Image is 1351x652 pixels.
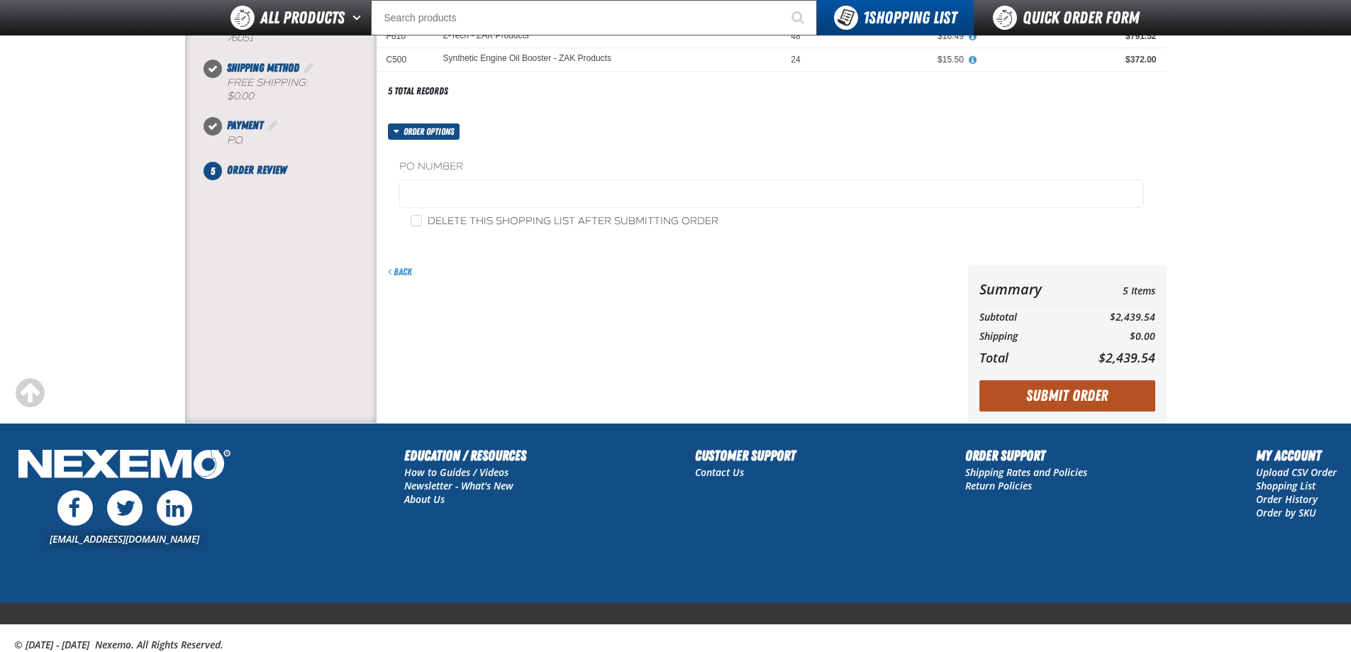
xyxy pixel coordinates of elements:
[791,31,800,41] span: 48
[302,61,316,74] a: Edit Shipping Method
[965,445,1087,466] h2: Order Support
[863,8,957,28] span: Shopping List
[964,54,982,67] button: View All Prices for Synthetic Engine Oil Booster - ZAK Products
[1256,445,1337,466] h2: My Account
[791,55,800,65] span: 24
[1071,277,1155,302] td: 5 Items
[204,162,222,180] span: 5
[404,479,513,492] a: Newsletter - What's New
[821,31,964,42] div: $16.49
[227,90,254,102] strong: $0.00
[979,380,1155,411] button: Submit Order
[227,134,377,148] div: P.O.
[213,162,377,179] li: Order Review. Step 5 of 5. Not Completed
[227,77,377,104] div: Free Shipping:
[979,277,1072,302] th: Summary
[984,54,1157,65] div: $372.00
[979,308,1072,327] th: Subtotal
[443,54,611,64] a: Synthetic Engine Oil Booster - ZAK Products
[227,163,287,177] span: Order Review
[266,118,280,132] a: Edit Payment
[964,31,982,43] button: View All Prices for Z-Tech - ZAK Products
[50,532,199,546] a: [EMAIL_ADDRESS][DOMAIN_NAME]
[388,123,460,140] button: Order options
[404,465,508,479] a: How to Guides / Videos
[443,31,529,40] a: Z-Tech - ZAK Products
[213,60,377,118] li: Shipping Method. Step 3 of 5. Completed
[1071,327,1155,346] td: $0.00
[1256,479,1316,492] a: Shopping List
[1256,465,1337,479] a: Upload CSV Order
[213,117,377,162] li: Payment. Step 4 of 5. Completed
[979,346,1072,369] th: Total
[14,377,45,409] div: Scroll to the top
[1256,492,1318,506] a: Order History
[404,123,460,140] span: Order options
[388,84,448,98] div: 5 total records
[227,61,299,74] span: Shipping Method
[227,118,263,132] span: Payment
[1071,308,1155,327] td: $2,439.54
[404,445,526,466] h2: Education / Resources
[984,31,1157,42] div: $791.52
[377,48,433,72] td: C500
[399,160,1144,174] label: PO Number
[1256,506,1316,519] a: Order by SKU
[821,54,964,65] div: $15.50
[965,479,1032,492] a: Return Policies
[377,24,433,48] td: F610
[388,266,412,277] a: Back
[695,465,744,479] a: Contact Us
[695,445,796,466] h2: Customer Support
[979,327,1072,346] th: Shipping
[14,445,235,487] img: Nexemo Logo
[411,215,422,226] input: Delete this shopping list after submitting order
[404,492,445,506] a: About Us
[260,5,345,31] span: All Products
[411,215,718,228] label: Delete this shopping list after submitting order
[227,32,253,44] bdo: 76051
[1099,349,1155,366] span: $2,439.54
[965,465,1087,479] a: Shipping Rates and Policies
[863,8,869,28] strong: 1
